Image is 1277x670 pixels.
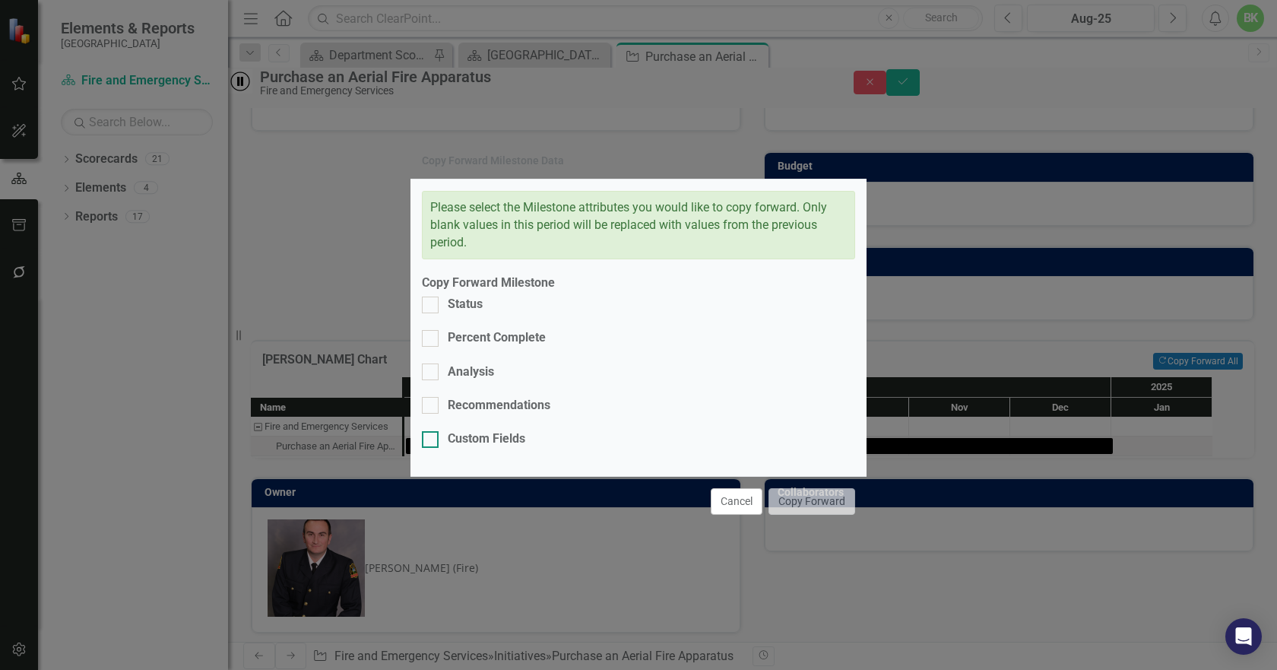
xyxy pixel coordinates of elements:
[448,364,494,381] div: Analysis
[448,329,546,347] div: Percent Complete
[448,430,525,448] div: Custom Fields
[711,488,762,515] button: Cancel
[1225,618,1262,655] div: Open Intercom Messenger
[448,397,550,414] div: Recommendations
[422,155,564,167] div: Copy Forward Milestone Data
[448,296,483,313] div: Status
[422,275,555,292] label: Copy Forward Milestone
[768,488,855,515] button: Copy Forward
[422,191,855,260] div: Please select the Milestone attributes you would like to copy forward. Only blank values in this ...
